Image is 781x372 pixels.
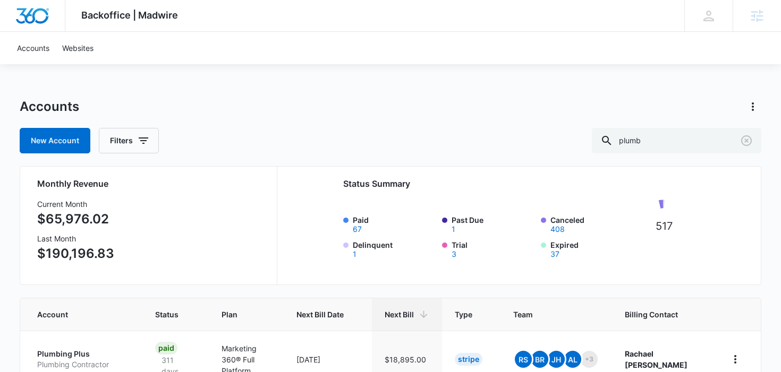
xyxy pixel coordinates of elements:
label: Canceled [550,214,633,233]
p: $190,196.83 [37,244,114,263]
label: Expired [550,239,633,258]
a: Plumbing PlusPlumbing Contractor [37,349,130,369]
button: home [727,351,744,368]
span: JH [548,351,565,368]
tspan: 517 [656,220,673,232]
h2: Monthly Revenue [37,177,264,190]
input: Search [592,128,761,153]
h1: Accounts [20,99,79,115]
button: Paid [353,226,362,233]
p: $65,976.02 [37,210,114,229]
button: Past Due [452,226,455,233]
span: AL [564,351,581,368]
span: Type [455,309,472,320]
span: Plan [222,309,271,320]
label: Past Due [452,214,534,233]
button: Filters [99,128,159,153]
span: Backoffice | Madwire [81,10,178,21]
div: Paid [155,342,177,354]
span: +3 [581,351,598,368]
h3: Current Month [37,198,114,210]
p: Plumbing Contractor [37,359,130,370]
button: Clear [738,132,755,149]
span: Team [513,309,584,320]
a: New Account [20,128,90,153]
span: Billing Contact [625,309,701,320]
span: Next Bill Date [296,309,344,320]
span: Next Bill [385,309,414,320]
p: Plumbing Plus [37,349,130,359]
span: Account [37,309,114,320]
div: Stripe [455,353,482,366]
a: Websites [56,32,100,64]
button: Trial [452,250,456,258]
label: Paid [353,214,436,233]
button: Delinquent [353,250,356,258]
button: Canceled [550,226,565,233]
button: Actions [744,98,761,115]
label: Trial [452,239,534,258]
span: Status [155,309,181,320]
button: Expired [550,250,559,258]
h2: Status Summary [343,177,691,190]
h3: Last Month [37,233,114,244]
span: BR [531,351,548,368]
strong: Rachael [PERSON_NAME] [625,349,687,369]
a: Accounts [11,32,56,64]
span: RS [515,351,532,368]
label: Delinquent [353,239,436,258]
